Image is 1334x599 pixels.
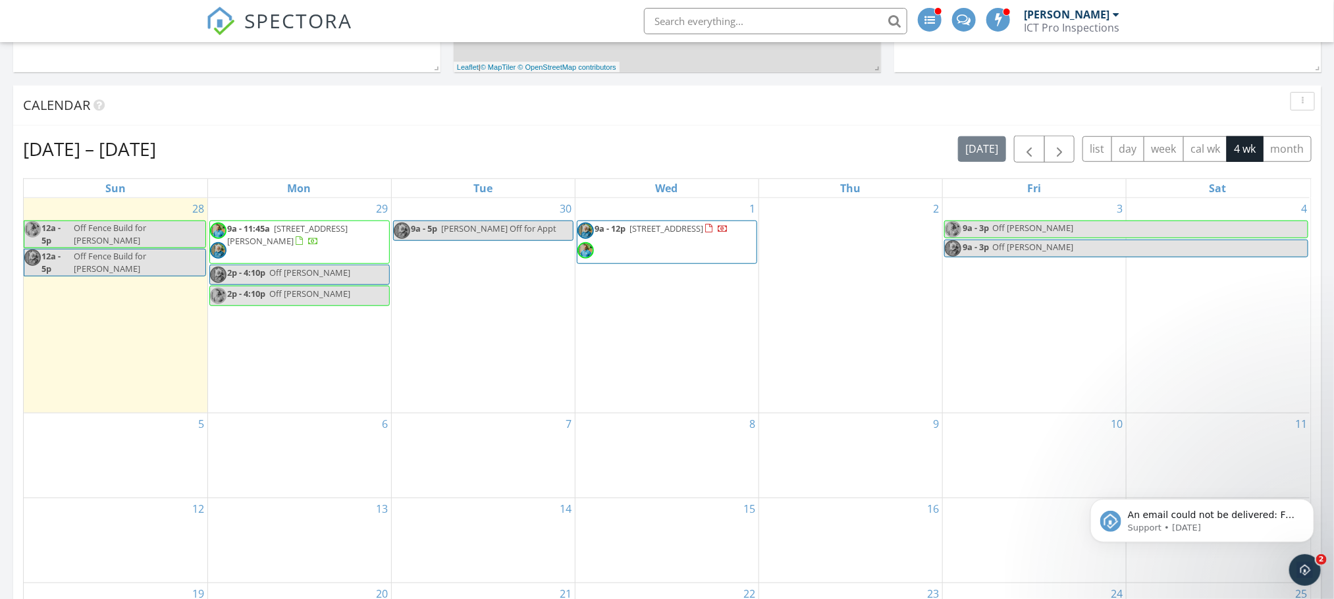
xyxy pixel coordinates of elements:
[285,179,314,197] a: Monday
[1024,8,1109,21] div: [PERSON_NAME]
[1111,136,1144,162] button: day
[24,413,207,498] td: Go to October 5, 2025
[1207,179,1229,197] a: Saturday
[24,198,207,413] td: Go to September 28, 2025
[759,413,942,498] td: Go to October 9, 2025
[207,198,391,413] td: Go to September 29, 2025
[454,62,620,73] div: |
[24,249,41,266] img: dsc00410edit_smallersquare.jpg
[103,179,128,197] a: Sunday
[653,179,681,197] a: Wednesday
[963,240,990,257] span: 9a - 3p
[747,413,759,434] a: Go to October 8, 2025
[207,413,391,498] td: Go to October 6, 2025
[1289,554,1321,586] iframe: Intercom live chat
[1293,413,1310,434] a: Go to October 11, 2025
[270,288,351,299] span: Off [PERSON_NAME]
[24,498,207,583] td: Go to October 12, 2025
[925,498,942,519] a: Go to October 16, 2025
[380,413,391,434] a: Go to October 6, 2025
[23,96,90,114] span: Calendar
[196,413,207,434] a: Go to October 5, 2025
[1126,198,1310,413] td: Go to October 4, 2025
[1044,136,1075,163] button: Next
[741,498,759,519] a: Go to October 15, 2025
[595,222,626,234] span: 9a - 12p
[442,222,557,234] span: [PERSON_NAME] Off for Appt
[993,241,1074,253] span: Off [PERSON_NAME]
[518,63,616,71] a: © OpenStreetMap contributors
[575,498,759,583] td: Go to October 15, 2025
[759,498,942,583] td: Go to October 16, 2025
[1144,136,1184,162] button: week
[394,222,410,239] img: dsc00410edit_smallersquare.jpg
[210,288,227,304] img: dsc00400edit_smallersquare.jpg
[228,222,348,247] a: 9a - 11:45a [STREET_ADDRESS][PERSON_NAME]
[24,221,41,238] img: dsc00400edit_smallersquare.jpg
[1115,198,1126,219] a: Go to October 3, 2025
[74,222,146,246] span: Off Fence Build for [PERSON_NAME]
[206,7,235,36] img: The Best Home Inspection Software - Spectora
[931,198,942,219] a: Go to October 2, 2025
[228,222,271,234] span: 9a - 11:45a
[942,413,1126,498] td: Go to October 10, 2025
[945,221,961,238] img: dsc00400edit_smallersquare.jpg
[190,198,207,219] a: Go to September 28, 2025
[374,498,391,519] a: Go to October 13, 2025
[1298,198,1310,219] a: Go to October 4, 2025
[1109,413,1126,434] a: Go to October 10, 2025
[942,498,1126,583] td: Go to October 17, 2025
[41,249,71,276] span: 12a - 5p
[270,267,351,278] span: Off [PERSON_NAME]
[1126,413,1310,498] td: Go to October 11, 2025
[931,413,942,434] a: Go to October 9, 2025
[1014,136,1045,163] button: Previous
[1263,136,1312,162] button: month
[945,240,961,257] img: dsc00410edit_smallersquare.jpg
[558,198,575,219] a: Go to September 30, 2025
[210,222,227,239] img: dsc00400edit_smallersquare.jpg
[759,198,942,413] td: Go to October 2, 2025
[228,267,266,278] span: 2p - 4:10p
[838,179,863,197] a: Thursday
[1025,179,1044,197] a: Friday
[1183,136,1228,162] button: cal wk
[644,8,907,34] input: Search everything...
[391,198,575,413] td: Go to September 30, 2025
[1316,554,1327,565] span: 2
[210,267,227,283] img: dsc00410edit_smallersquare.jpg
[630,222,704,234] span: [STREET_ADDRESS]
[228,222,348,247] span: [STREET_ADDRESS][PERSON_NAME]
[747,198,759,219] a: Go to October 1, 2025
[206,18,352,45] a: SPECTORA
[471,179,495,197] a: Tuesday
[942,198,1126,413] td: Go to October 3, 2025
[958,136,1006,162] button: [DATE]
[1024,21,1119,34] div: ICT Pro Inspections
[228,288,266,299] span: 2p - 4:10p
[190,498,207,519] a: Go to October 12, 2025
[210,242,227,259] img: dsc00410edit_smallersquare.jpg
[23,136,156,162] h2: [DATE] – [DATE]
[993,222,1074,234] span: Off [PERSON_NAME]
[481,63,516,71] a: © MapTiler
[575,413,759,498] td: Go to October 8, 2025
[74,250,146,274] span: Off Fence Build for [PERSON_NAME]
[207,498,391,583] td: Go to October 13, 2025
[1071,471,1334,563] iframe: Intercom notifications message
[391,413,575,498] td: Go to October 7, 2025
[412,222,438,234] span: 9a - 5p
[963,221,990,238] span: 9a - 3p
[564,413,575,434] a: Go to October 7, 2025
[1227,136,1264,162] button: 4 wk
[457,63,479,71] a: Leaflet
[595,222,729,234] a: 9a - 12p [STREET_ADDRESS]
[577,221,757,264] a: 9a - 12p [STREET_ADDRESS]
[209,221,390,264] a: 9a - 11:45a [STREET_ADDRESS][PERSON_NAME]
[577,242,594,259] img: dsc00400edit_smallersquare.jpg
[1082,136,1112,162] button: list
